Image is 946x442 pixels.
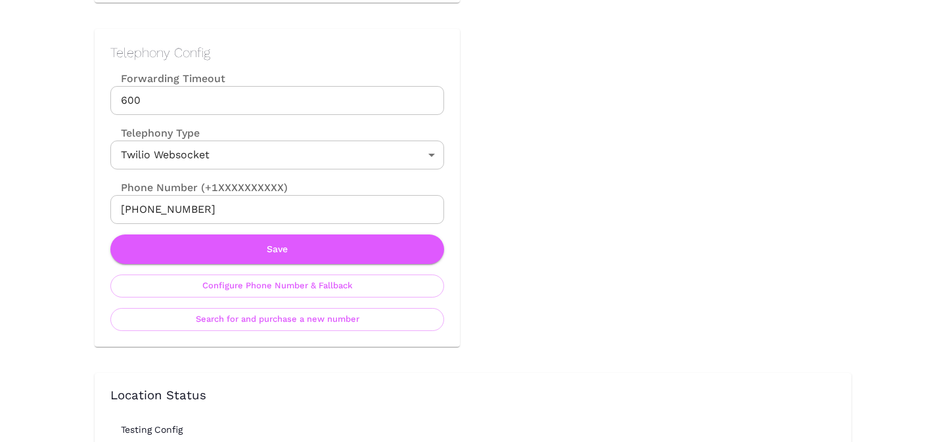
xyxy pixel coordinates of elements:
[110,125,200,141] label: Telephony Type
[110,308,444,331] button: Search for and purchase a new number
[110,389,836,403] h3: Location Status
[110,71,444,86] label: Forwarding Timeout
[110,234,444,264] button: Save
[110,275,444,298] button: Configure Phone Number & Fallback
[110,180,444,195] label: Phone Number (+1XXXXXXXXXX)
[110,45,444,60] h2: Telephony Config
[110,141,444,169] div: Twilio Websocket
[121,424,846,435] h6: Testing Config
